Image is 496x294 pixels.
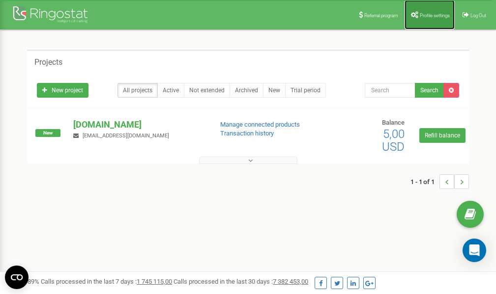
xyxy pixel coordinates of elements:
[365,83,415,98] input: Search
[410,164,469,199] nav: ...
[364,13,398,18] span: Referral program
[220,130,274,137] a: Transaction history
[184,83,230,98] a: Not extended
[117,83,158,98] a: All projects
[157,83,184,98] a: Active
[382,119,405,126] span: Balance
[41,278,172,285] span: Calls processed in the last 7 days :
[37,83,88,98] a: New project
[420,13,450,18] span: Profile settings
[285,83,326,98] a: Trial period
[73,118,204,131] p: [DOMAIN_NAME]
[230,83,263,98] a: Archived
[273,278,308,285] u: 7 382 453,00
[470,13,486,18] span: Log Out
[83,133,169,139] span: [EMAIL_ADDRESS][DOMAIN_NAME]
[5,266,29,289] button: Open CMP widget
[263,83,286,98] a: New
[419,128,466,143] a: Refill balance
[463,239,486,262] div: Open Intercom Messenger
[415,83,444,98] button: Search
[410,174,439,189] span: 1 - 1 of 1
[382,127,405,154] span: 5,00 USD
[174,278,308,285] span: Calls processed in the last 30 days :
[220,121,300,128] a: Manage connected products
[137,278,172,285] u: 1 745 115,00
[34,58,62,67] h5: Projects
[35,129,60,137] span: New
